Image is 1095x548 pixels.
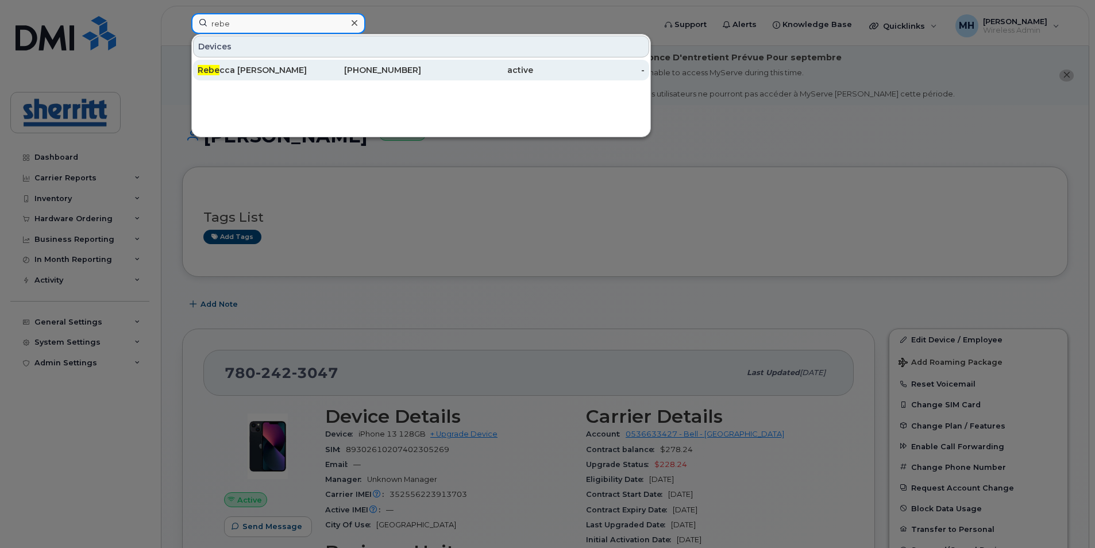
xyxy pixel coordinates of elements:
[193,36,649,57] div: Devices
[198,64,310,76] div: cca [PERSON_NAME]
[421,64,533,76] div: active
[193,60,649,80] a: Rebecca [PERSON_NAME][PHONE_NUMBER]active-
[533,64,645,76] div: -
[198,65,219,75] span: Rebe
[310,64,422,76] div: [PHONE_NUMBER]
